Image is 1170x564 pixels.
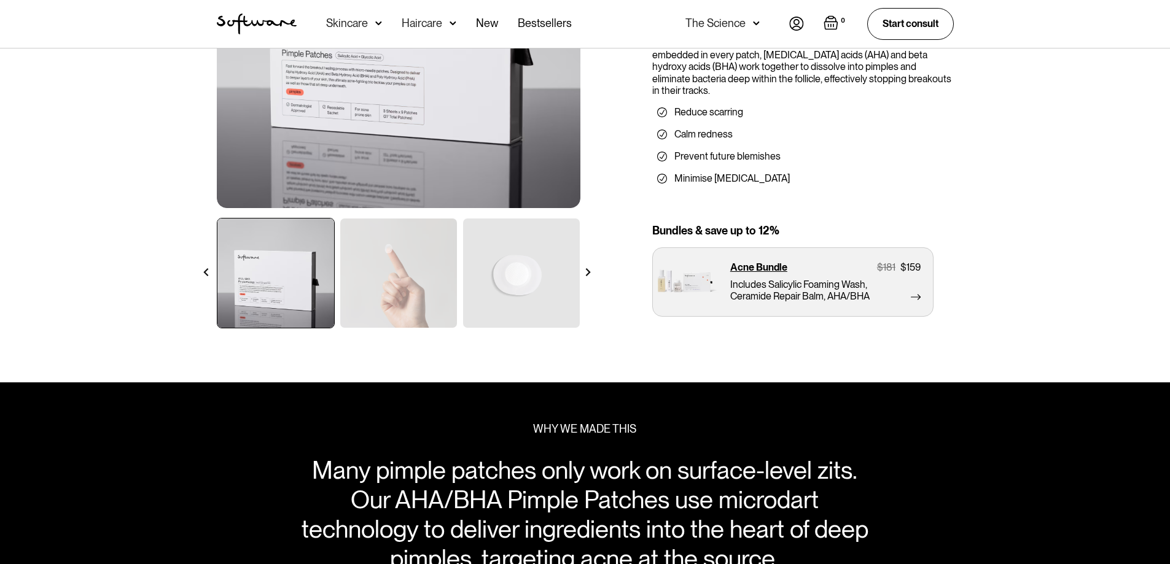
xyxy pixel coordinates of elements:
li: Reduce scarring [657,106,949,118]
div: 0 [838,15,848,26]
div: 181 [883,261,895,273]
a: home [217,14,297,34]
img: arrow down [450,17,456,29]
img: arrow down [753,17,760,29]
div: The Science [685,17,746,29]
img: arrow left [202,268,210,276]
div: Skincare [326,17,368,29]
img: arrow down [375,17,382,29]
p: Includes Salicylic Foaming Wash, Ceramide Repair Balm, AHA/BHA Pimple Patches, Acne Supplement [730,279,870,302]
div: Bundles & save up to 12% [652,224,954,238]
a: Start consult [867,8,954,39]
div: $ [877,261,883,273]
li: Minimise [MEDICAL_DATA] [657,172,949,185]
img: arrow right [584,268,592,276]
div: Target early-stage blemishes above and below the skin. With microdarts embedded in every patch, [... [652,37,954,96]
div: $ [900,261,907,273]
a: Open empty cart [824,15,848,33]
p: Acne Bundle [730,261,787,273]
div: 159 [907,261,921,273]
li: Calm redness [657,128,949,141]
img: Software Logo [217,14,297,34]
li: Prevent future blemishes [657,150,949,163]
a: Acne Bundle$181$159Includes Salicylic Foaming Wash, Ceramide Repair Balm, AHA/BHA Pimple Patches,... [652,247,934,317]
div: Haircare [402,17,442,29]
div: WHY WE MADE THIS [533,422,636,436]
